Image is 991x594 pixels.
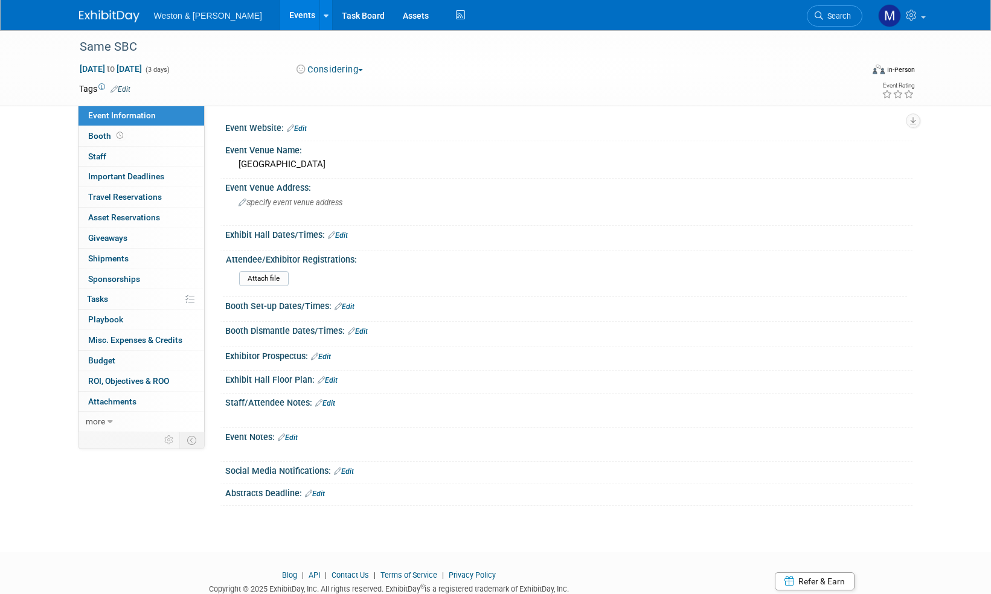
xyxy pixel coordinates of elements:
div: Booth Set-up Dates/Times: [225,297,912,313]
a: Edit [287,124,307,133]
a: Edit [328,231,348,240]
a: Edit [305,490,325,498]
span: Search [823,11,851,21]
a: Budget [79,351,204,371]
a: Search [807,5,862,27]
a: Travel Reservations [79,187,204,207]
a: Edit [315,399,335,407]
a: Attachments [79,392,204,412]
span: Misc. Expenses & Credits [88,335,182,345]
span: (3 days) [144,66,170,74]
div: Event Venue Address: [225,179,912,194]
sup: ® [420,583,425,590]
div: Exhibit Hall Floor Plan: [225,371,912,386]
a: Misc. Expenses & Credits [79,330,204,350]
a: Giveaways [79,228,204,248]
div: Staff/Attendee Notes: [225,394,912,409]
span: Asset Reservations [88,212,160,222]
a: Edit [335,302,354,311]
span: Travel Reservations [88,192,162,202]
a: API [309,570,320,580]
div: Event Website: [225,119,912,135]
span: Weston & [PERSON_NAME] [154,11,262,21]
a: Staff [79,147,204,167]
a: Booth [79,126,204,146]
span: Giveaways [88,233,127,243]
div: Abstracts Deadline: [225,484,912,500]
div: Event Format [791,63,916,81]
img: Mary Ann Trujillo [878,4,901,27]
td: Personalize Event Tab Strip [159,432,180,448]
span: Shipments [88,254,129,263]
a: Playbook [79,310,204,330]
div: Event Rating [882,83,914,89]
a: Blog [282,570,297,580]
span: | [299,570,307,580]
td: Tags [79,83,130,95]
span: | [439,570,447,580]
span: Staff [88,152,106,161]
span: Booth not reserved yet [114,131,126,140]
span: more [86,417,105,426]
img: Format-Inperson.png [873,65,885,74]
div: Event Notes: [225,428,912,444]
a: Edit [334,467,354,476]
div: Same SBC [75,36,844,58]
div: Attendee/Exhibitor Registrations: [226,251,907,266]
img: ExhibitDay [79,10,140,22]
span: Playbook [88,315,123,324]
a: Event Information [79,106,204,126]
span: [DATE] [DATE] [79,63,143,74]
div: Exhibit Hall Dates/Times: [225,226,912,241]
div: Event Venue Name: [225,141,912,156]
span: Budget [88,356,115,365]
a: Edit [318,376,338,385]
a: Edit [348,327,368,336]
span: Tasks [87,294,108,304]
a: more [79,412,204,432]
a: Asset Reservations [79,208,204,228]
button: Considering [292,63,368,76]
a: Shipments [79,249,204,269]
a: Contact Us [332,570,369,580]
span: Booth [88,131,126,141]
div: Social Media Notifications: [225,462,912,477]
span: | [322,570,330,580]
div: Booth Dismantle Dates/Times: [225,322,912,337]
a: Edit [278,433,298,442]
a: Sponsorships [79,269,204,289]
div: Exhibitor Prospectus: [225,347,912,363]
span: | [371,570,379,580]
span: ROI, Objectives & ROO [88,376,169,386]
span: Important Deadlines [88,171,164,181]
span: Sponsorships [88,274,140,284]
a: Edit [311,353,331,361]
a: Edit [111,85,130,94]
a: Privacy Policy [449,570,496,580]
div: In-Person [887,65,915,74]
a: Important Deadlines [79,167,204,187]
a: Terms of Service [380,570,437,580]
span: Attachments [88,397,136,406]
span: to [105,64,117,74]
div: [GEOGRAPHIC_DATA] [234,155,903,174]
a: Tasks [79,289,204,309]
a: Refer & Earn [775,572,855,590]
a: ROI, Objectives & ROO [79,371,204,391]
span: Specify event venue address [239,198,342,207]
td: Toggle Event Tabs [179,432,204,448]
span: Event Information [88,110,156,120]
